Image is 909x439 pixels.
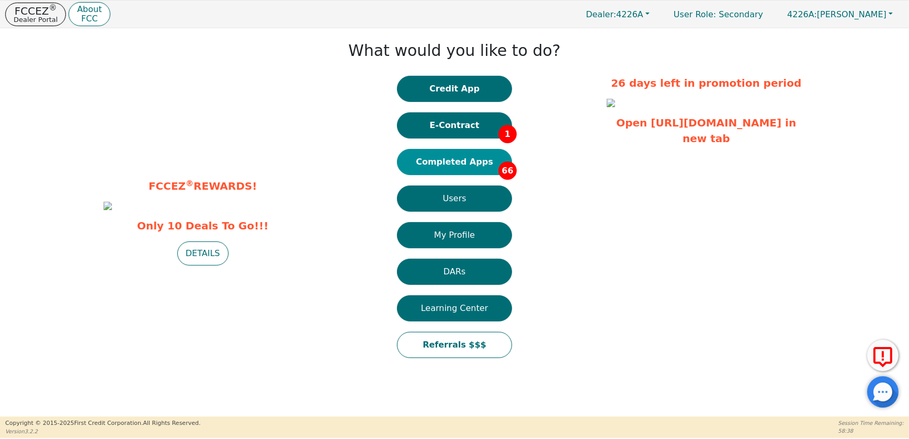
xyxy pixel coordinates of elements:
button: Credit App [397,76,512,102]
button: 4226A:[PERSON_NAME] [776,6,904,22]
button: E-Contract1 [397,112,512,138]
span: User Role : [674,9,716,19]
p: Secondary [663,4,774,25]
p: 58:38 [838,427,904,435]
button: DETAILS [177,241,229,265]
p: FCCEZ REWARDS! [104,178,302,194]
button: Completed Apps66 [397,149,512,175]
p: Dealer Portal [14,16,58,23]
button: DARs [397,259,512,285]
img: 184ca76f-aaf6-4b0e-ab83-86e09b0d945e [607,99,615,107]
button: My Profile [397,222,512,248]
p: About [77,5,101,14]
button: Referrals $$$ [397,332,512,358]
span: Dealer: [586,9,616,19]
span: 4226A: [787,9,817,19]
p: 26 days left in promotion period [607,75,805,91]
button: AboutFCC [69,2,110,27]
p: Copyright © 2015- 2025 First Credit Corporation. [5,419,200,428]
button: Report Error to FCC [867,340,899,371]
span: 1 [498,125,517,143]
p: Session Time Remaining: [838,419,904,427]
p: Version 3.2.2 [5,428,200,435]
p: FCC [77,15,101,23]
span: 66 [498,161,517,180]
sup: ® [186,179,194,188]
sup: ® [49,3,57,13]
p: FCCEZ [14,6,58,16]
a: Open [URL][DOMAIN_NAME] in new tab [616,117,796,145]
span: [PERSON_NAME] [787,9,887,19]
img: e702a64f-a34d-44e5-8db2-a697c4be9331 [104,202,112,210]
button: Learning Center [397,295,512,321]
span: All Rights Reserved. [143,420,200,426]
a: User Role: Secondary [663,4,774,25]
h1: What would you like to do? [348,41,561,60]
button: Users [397,186,512,212]
span: 4226A [586,9,643,19]
span: Only 10 Deals To Go!!! [104,218,302,234]
button: Dealer:4226A [575,6,661,22]
button: FCCEZ®Dealer Portal [5,3,66,26]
